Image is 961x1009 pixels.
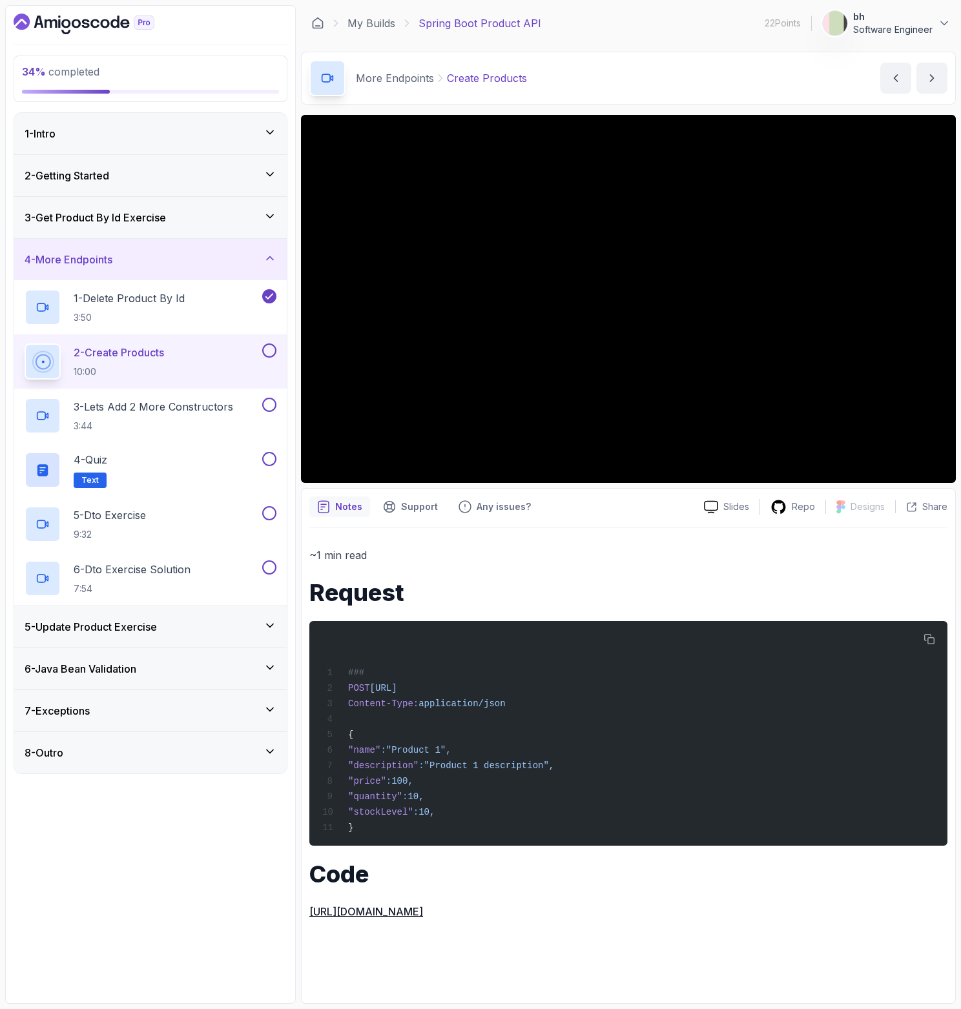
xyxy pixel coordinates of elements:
[370,683,397,693] span: [URL]
[309,580,947,606] h1: Request
[74,311,185,324] p: 3:50
[477,500,531,513] p: Any issues?
[418,698,505,709] span: application/json
[413,807,418,817] span: :
[74,528,146,541] p: 9:32
[74,452,107,467] p: 4 - Quiz
[25,289,276,325] button: 1-Delete Product By Id3:50
[348,729,353,740] span: {
[418,807,435,817] span: 10,
[348,807,413,817] span: "stockLevel"
[880,63,911,94] button: previous content
[309,546,947,564] p: ~1 min read
[418,760,424,771] span: :
[74,420,233,433] p: 3:44
[14,732,287,773] button: 8-Outro
[309,905,423,918] a: [URL][DOMAIN_NAME]
[14,197,287,238] button: 3-Get Product By Id Exercise
[348,760,418,771] span: "description"
[25,745,63,760] h3: 8 - Outro
[823,11,847,36] img: user profile image
[14,606,287,647] button: 5-Update Product Exercise
[916,63,947,94] button: next content
[356,70,434,86] p: More Endpoints
[309,861,947,887] h1: Code
[402,791,408,802] span: :
[14,648,287,689] button: 6-Java Bean Validation
[408,791,424,802] span: 10,
[25,252,112,267] h3: 4 - More Endpoints
[14,239,287,280] button: 4-More Endpoints
[851,500,885,513] p: Designs
[22,65,46,78] span: 34 %
[25,452,276,488] button: 4-QuizText
[25,703,90,719] h3: 7 - Exceptions
[74,345,164,360] p: 2 - Create Products
[311,17,324,30] a: Dashboard
[74,399,233,414] p: 3 - Lets Add 2 More Constructors
[348,668,364,678] span: ###
[81,475,99,485] span: Text
[895,500,947,513] button: Share
[380,745,386,755] span: :
[822,10,951,36] button: user profile imagebhSoftware Engineer
[74,582,191,595] p: 7:54
[853,23,933,36] p: Software Engineer
[25,168,109,183] h3: 2 - Getting Started
[14,113,287,154] button: 1-Intro
[25,343,276,380] button: 2-Create Products10:00
[348,776,386,786] span: "price"
[25,398,276,434] button: 3-Lets Add 2 More Constructors3:44
[760,499,825,515] a: Repo
[348,745,380,755] span: "name"
[391,776,413,786] span: 100,
[424,760,555,771] span: "Product 1 description",
[14,690,287,731] button: 7-Exceptions
[765,17,801,30] p: 22 Points
[14,14,184,34] a: Dashboard
[74,562,191,577] p: 6 - Dto Exercise Solution
[447,70,527,86] p: Create Products
[25,126,56,141] h3: 1 - Intro
[25,661,136,677] h3: 6 - Java Bean Validation
[348,698,418,709] span: Content-Type:
[792,500,815,513] p: Repo
[418,15,541,31] p: Spring Boot Product API
[22,65,99,78] span: completed
[723,500,749,513] p: Slides
[348,683,370,693] span: POST
[853,10,933,23] p: bh
[301,115,956,483] iframe: 2 - Create Products
[375,496,446,517] button: Support button
[14,155,287,196] button: 2-Getting Started
[74,507,146,523] p: 5 - Dto Exercise
[401,500,438,513] p: Support
[25,560,276,596] button: 6-Dto Exercise Solution7:54
[335,500,362,513] p: Notes
[451,496,539,517] button: Feedback button
[25,619,157,635] h3: 5 - Update Product Exercise
[348,822,353,833] span: }
[386,776,391,786] span: :
[386,745,451,755] span: "Product 1",
[74,365,164,378] p: 10:00
[347,15,395,31] a: My Builds
[309,496,370,517] button: notes button
[922,500,947,513] p: Share
[25,210,166,225] h3: 3 - Get Product By Id Exercise
[25,506,276,542] button: 5-Dto Exercise9:32
[348,791,402,802] span: "quantity"
[694,500,759,514] a: Slides
[74,290,185,306] p: 1 - Delete Product By Id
